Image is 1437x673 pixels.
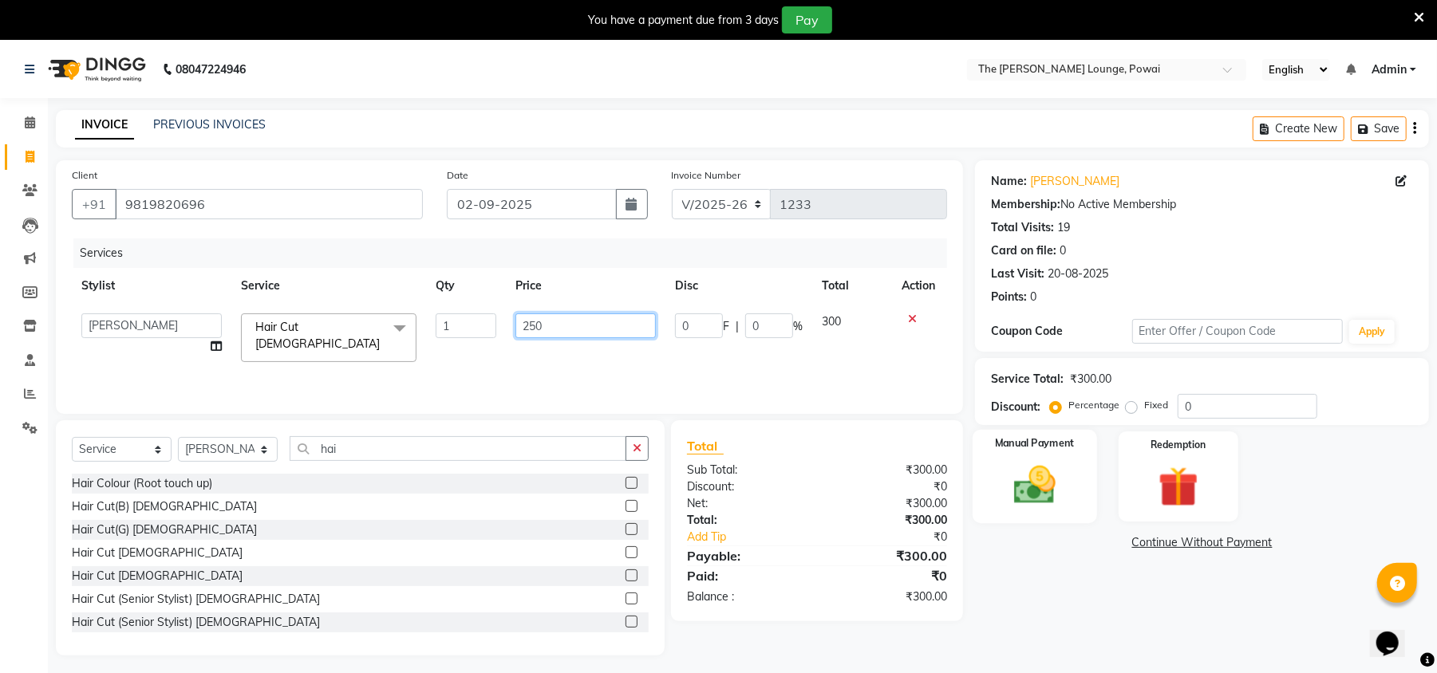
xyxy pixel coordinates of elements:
[1060,242,1066,259] div: 0
[1048,266,1108,282] div: 20-08-2025
[991,266,1044,282] div: Last Visit:
[588,12,779,29] div: You have a payment due from 3 days
[991,399,1040,415] div: Discount:
[1068,398,1119,412] label: Percentage
[426,268,506,304] th: Qty
[1001,461,1069,510] img: _cash.svg
[231,268,426,304] th: Service
[72,475,212,492] div: Hair Colour (Root touch up)
[290,436,626,461] input: Search or Scan
[812,268,892,304] th: Total
[255,320,380,351] span: Hair Cut [DEMOGRAPHIC_DATA]
[892,268,947,304] th: Action
[817,588,959,605] div: ₹300.00
[380,336,387,351] a: x
[675,588,817,605] div: Balance :
[995,436,1075,451] label: Manual Payment
[72,568,243,584] div: Hair Cut [DEMOGRAPHIC_DATA]
[675,495,817,512] div: Net:
[447,168,468,183] label: Date
[991,323,1131,340] div: Coupon Code
[822,314,841,329] span: 300
[817,512,959,529] div: ₹300.00
[176,47,246,92] b: 08047224946
[841,529,959,545] div: ₹0
[75,111,134,140] a: INVOICE
[665,268,812,304] th: Disc
[736,318,739,335] span: |
[817,495,959,512] div: ₹300.00
[675,566,817,585] div: Paid:
[675,512,817,529] div: Total:
[978,534,1426,551] a: Continue Without Payment
[72,168,97,183] label: Client
[115,189,423,219] input: Search by Name/Mobile/Email/Code
[506,268,665,304] th: Price
[1351,116,1407,141] button: Save
[793,318,803,335] span: %
[991,196,1413,213] div: No Active Membership
[72,268,231,304] th: Stylist
[72,614,320,631] div: Hair Cut (Senior Stylist) [DEMOGRAPHIC_DATA]
[1070,371,1111,388] div: ₹300.00
[41,47,150,92] img: logo
[1030,173,1119,190] a: [PERSON_NAME]
[1057,219,1070,236] div: 19
[782,6,832,33] button: Pay
[72,521,257,538] div: Hair Cut(G) [DEMOGRAPHIC_DATA]
[675,529,841,545] a: Add Tip
[991,196,1060,213] div: Membership:
[1372,61,1407,78] span: Admin
[153,117,266,132] a: PREVIOUS INVOICES
[723,318,729,335] span: F
[73,238,959,268] div: Services
[72,545,243,561] div: Hair Cut [DEMOGRAPHIC_DATA]
[991,242,1056,259] div: Card on file:
[675,546,817,565] div: Payable:
[1349,320,1395,344] button: Apply
[991,219,1054,236] div: Total Visits:
[1144,398,1168,412] label: Fixed
[817,478,959,495] div: ₹0
[72,591,320,608] div: Hair Cut (Senior Stylist) [DEMOGRAPHIC_DATA]
[1151,438,1206,452] label: Redemption
[1370,609,1421,657] iframe: chat widget
[687,438,724,455] span: Total
[675,478,817,495] div: Discount:
[1132,319,1343,344] input: Enter Offer / Coupon Code
[72,189,116,219] button: +91
[1253,116,1344,141] button: Create New
[991,371,1064,388] div: Service Total:
[1146,462,1211,512] img: _gift.svg
[817,546,959,565] div: ₹300.00
[991,173,1027,190] div: Name:
[72,498,257,515] div: Hair Cut(B) [DEMOGRAPHIC_DATA]
[675,462,817,478] div: Sub Total:
[672,168,741,183] label: Invoice Number
[1030,289,1036,305] div: 0
[817,566,959,585] div: ₹0
[817,462,959,478] div: ₹300.00
[991,289,1027,305] div: Points:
